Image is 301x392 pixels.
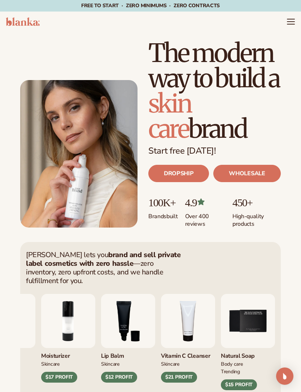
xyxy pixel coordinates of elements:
img: Smoothing lip balm. [101,294,155,348]
div: SKINCARE [101,360,155,367]
img: Moisturizing lotion. [41,294,95,348]
div: $12 PROFIT [101,372,137,383]
span: skin care [148,88,191,145]
img: Vitamin c cleanser. [161,294,215,348]
div: $15 PROFIT [221,379,257,390]
p: High-quality products [232,208,281,228]
p: 100K+ [148,197,178,208]
strong: brand and sell private label cosmetics with zero hassle [26,250,180,268]
p: [PERSON_NAME] lets you —zero inventory, zero upfront costs, and we handle fulfillment for you. [26,251,181,285]
p: Over 400 reviews [185,208,226,228]
p: Brands built [148,208,178,220]
div: 5 / 9 [221,294,275,390]
p: Start free [DATE]! [148,146,281,156]
div: Moisturizer [41,348,95,360]
summary: Menu [287,17,295,26]
h1: The modern way to build a brand [148,40,281,141]
div: Skincare [161,360,215,367]
div: Natural Soap [221,348,275,360]
p: 450+ [232,197,281,208]
div: SKINCARE [41,360,95,367]
img: Nature bar of soap. [221,294,275,348]
div: Vitamin C Cleanser [161,348,215,360]
div: 4 / 9 [161,294,215,383]
div: 3 / 9 [101,294,155,383]
img: logo [6,17,40,26]
div: TRENDING [221,367,275,375]
div: $17 PROFIT [41,372,77,383]
span: Free to start · ZERO minimums · ZERO contracts [81,2,220,9]
img: Blanka hero private label beauty Female holding tanning mousse [20,80,138,228]
div: $21 PROFIT [161,372,197,383]
p: 4.9 [185,197,226,208]
a: DROPSHIP [148,165,209,182]
a: WHOLESALE [213,165,280,182]
div: Lip Balm [101,348,155,360]
div: BODY Care [221,360,275,367]
div: 2 / 9 [41,294,95,383]
div: Open Intercom Messenger [276,367,293,385]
